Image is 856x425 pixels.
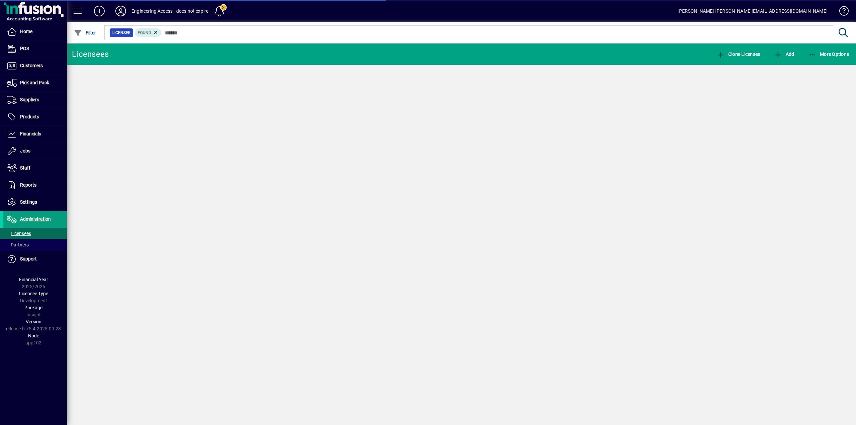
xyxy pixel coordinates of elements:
[7,231,31,236] span: Licensees
[20,165,30,171] span: Staff
[138,30,151,35] span: Found
[20,256,37,261] span: Support
[20,46,29,51] span: POS
[717,51,760,57] span: Clone Licensee
[110,5,131,17] button: Profile
[3,143,67,160] a: Jobs
[19,291,48,296] span: Licensee Type
[3,194,67,211] a: Settings
[135,28,162,37] mat-chip: Found Status: Found
[715,48,762,60] button: Clone Licensee
[3,58,67,74] a: Customers
[20,199,37,205] span: Settings
[809,51,849,57] span: More Options
[677,6,828,16] div: [PERSON_NAME] [PERSON_NAME][EMAIL_ADDRESS][DOMAIN_NAME]
[131,6,208,16] div: Engineering Access - does not expire
[772,48,796,60] button: Add
[20,29,32,34] span: Home
[20,182,36,188] span: Reports
[3,239,67,250] a: Partners
[20,114,39,119] span: Products
[3,177,67,194] a: Reports
[3,92,67,108] a: Suppliers
[834,1,848,23] a: Knowledge Base
[20,131,41,136] span: Financials
[807,48,851,60] button: More Options
[72,27,98,39] button: Filter
[3,160,67,177] a: Staff
[7,242,29,247] span: Partners
[20,148,30,153] span: Jobs
[3,251,67,268] a: Support
[24,305,42,310] span: Package
[774,51,794,57] span: Add
[19,277,48,282] span: Financial Year
[20,97,39,102] span: Suppliers
[28,333,39,338] span: Node
[74,30,96,35] span: Filter
[3,23,67,40] a: Home
[3,75,67,91] a: Pick and Pack
[26,319,41,324] span: Version
[3,109,67,125] a: Products
[3,40,67,57] a: POS
[89,5,110,17] button: Add
[20,80,49,85] span: Pick and Pack
[112,29,130,36] span: Licensee
[20,216,51,222] span: Administration
[72,49,109,60] div: Licensees
[20,63,43,68] span: Customers
[3,228,67,239] a: Licensees
[3,126,67,142] a: Financials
